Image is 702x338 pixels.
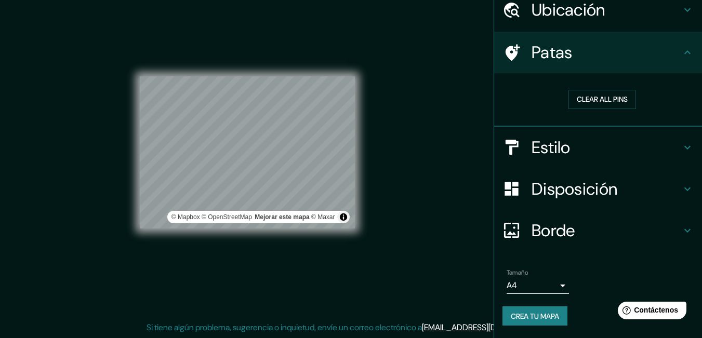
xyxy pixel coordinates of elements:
a: Mapa de calles abierto [202,213,252,221]
font: © Mapbox [171,213,200,221]
button: Crea tu mapa [502,306,567,326]
font: Estilo [532,137,571,158]
canvas: Mapa [140,76,355,228]
a: Comentarios sobre el mapa [255,213,309,221]
font: Patas [532,42,573,63]
div: Estilo [494,127,702,168]
font: Tamaño [507,268,528,277]
font: © OpenStreetMap [202,213,252,221]
a: Mapbox [171,213,200,221]
div: Disposición [494,168,702,210]
font: Crea tu mapa [511,312,559,321]
font: Mejorar este mapa [255,213,309,221]
div: Borde [494,210,702,251]
font: A4 [507,280,517,291]
font: Si tiene algún problema, sugerencia o inquietud, envíe un correo electrónico a [147,322,422,333]
button: Activar o desactivar atribución [337,211,350,223]
font: Borde [532,220,575,241]
div: A4 [507,277,569,294]
button: Clear all pins [568,90,636,109]
font: Disposición [532,178,617,200]
iframe: Lanzador de widgets de ayuda [610,298,691,327]
div: Patas [494,32,702,73]
a: Maxar [311,213,335,221]
a: [EMAIL_ADDRESS][DOMAIN_NAME] [422,322,550,333]
font: © Maxar [311,213,335,221]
